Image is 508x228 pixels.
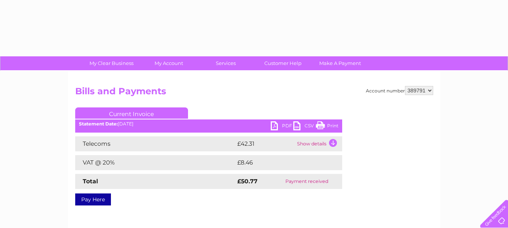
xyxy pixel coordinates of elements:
h2: Bills and Payments [75,86,433,100]
a: CSV [293,121,316,132]
td: Show details [295,136,342,151]
a: Pay Here [75,193,111,205]
td: Payment received [271,174,342,189]
a: My Clear Business [80,56,143,70]
div: [DATE] [75,121,342,127]
a: Print [316,121,338,132]
a: Current Invoice [75,107,188,119]
a: Customer Help [252,56,314,70]
a: Services [195,56,257,70]
a: PDF [271,121,293,132]
strong: Total [83,178,98,185]
td: £8.46 [235,155,325,170]
td: Telecoms [75,136,235,151]
div: Account number [366,86,433,95]
td: VAT @ 20% [75,155,235,170]
a: My Account [138,56,200,70]
a: Make A Payment [309,56,371,70]
b: Statement Date: [79,121,118,127]
strong: £50.77 [237,178,258,185]
td: £42.31 [235,136,295,151]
